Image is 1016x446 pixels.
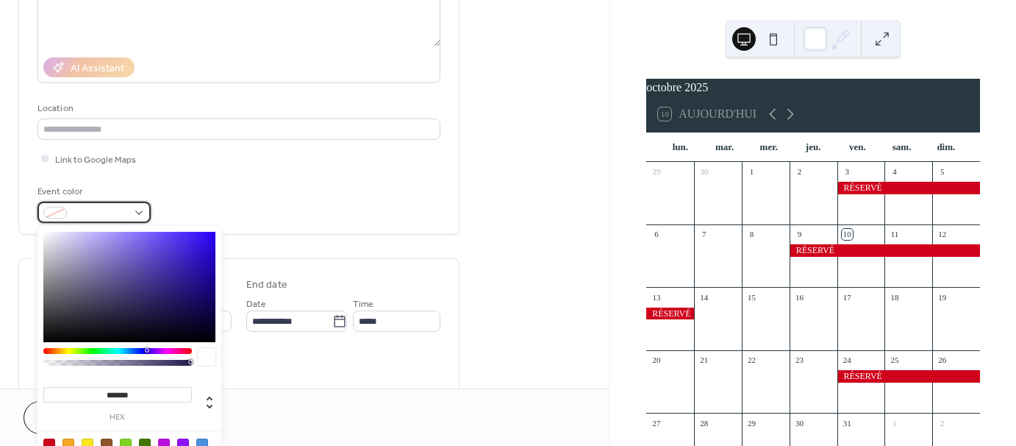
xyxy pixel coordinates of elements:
[658,132,702,162] div: lun.
[889,355,900,366] div: 25
[889,166,900,177] div: 4
[246,277,287,293] div: End date
[835,132,879,162] div: ven.
[651,166,662,177] div: 29
[55,152,136,168] span: Link to Google Maps
[651,291,662,302] div: 13
[746,355,757,366] div: 22
[794,291,805,302] div: 16
[24,401,114,434] button: Cancel
[246,297,266,312] span: Date
[842,355,853,366] div: 24
[937,166,948,177] div: 5
[842,229,853,240] div: 10
[651,355,662,366] div: 20
[842,291,853,302] div: 17
[698,355,709,366] div: 21
[646,79,980,96] div: octobre 2025
[937,229,948,240] div: 12
[651,229,662,240] div: 6
[698,291,709,302] div: 14
[791,132,835,162] div: jeu.
[702,132,746,162] div: mar.
[43,414,192,422] label: hex
[837,182,980,194] div: RÉSERVÉ
[889,417,900,428] div: 1
[790,244,980,257] div: RÉSERVÉ
[889,291,900,302] div: 18
[842,417,853,428] div: 31
[353,297,373,312] span: Time
[747,132,791,162] div: mer.
[646,308,694,320] div: RÉSERVÉ
[937,291,948,302] div: 19
[937,417,948,428] div: 2
[651,417,662,428] div: 27
[924,132,968,162] div: dim.
[37,184,148,199] div: Event color
[879,132,923,162] div: sam.
[794,355,805,366] div: 23
[794,417,805,428] div: 30
[937,355,948,366] div: 26
[746,417,757,428] div: 29
[746,229,757,240] div: 8
[698,229,709,240] div: 7
[698,417,709,428] div: 28
[842,166,853,177] div: 3
[794,229,805,240] div: 9
[837,370,980,383] div: RÉSERVÉ
[746,166,757,177] div: 1
[37,101,437,116] div: Location
[794,166,805,177] div: 2
[889,229,900,240] div: 11
[698,166,709,177] div: 30
[746,291,757,302] div: 15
